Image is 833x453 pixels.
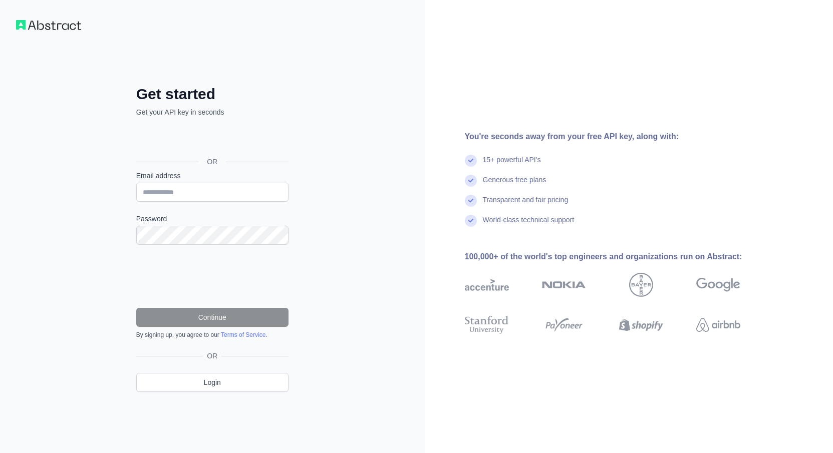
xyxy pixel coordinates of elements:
[136,107,289,117] p: Get your API key in seconds
[483,175,546,195] div: Generous free plans
[629,273,653,297] img: bayer
[465,195,477,207] img: check mark
[696,273,740,297] img: google
[619,314,663,336] img: shopify
[465,273,509,297] img: accenture
[465,175,477,187] img: check mark
[16,20,81,30] img: Workflow
[136,171,289,181] label: Email address
[136,214,289,224] label: Password
[136,308,289,327] button: Continue
[542,314,586,336] img: payoneer
[136,85,289,103] h2: Get started
[465,215,477,227] img: check mark
[136,257,289,296] iframe: reCAPTCHA
[203,351,221,361] span: OR
[136,331,289,339] div: By signing up, you agree to our .
[465,314,509,336] img: stanford university
[542,273,586,297] img: nokia
[465,155,477,167] img: check mark
[199,157,225,167] span: OR
[483,155,541,175] div: 15+ powerful API's
[483,195,569,215] div: Transparent and fair pricing
[465,131,772,143] div: You're seconds away from your free API key, along with:
[465,251,772,263] div: 100,000+ of the world's top engineers and organizations run on Abstract:
[136,373,289,392] a: Login
[483,215,575,235] div: World-class technical support
[131,128,292,150] iframe: Tombol Login dengan Google
[221,331,265,338] a: Terms of Service
[696,314,740,336] img: airbnb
